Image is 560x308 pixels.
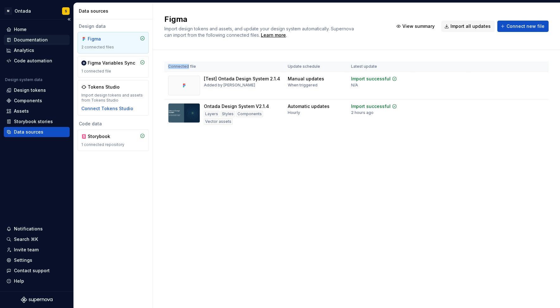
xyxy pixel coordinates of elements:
a: Analytics [4,45,70,55]
div: Search ⌘K [14,236,38,242]
div: Contact support [14,267,50,274]
span: Import all updates [450,23,491,29]
div: Design system data [5,77,42,82]
div: Added by [PERSON_NAME] [204,83,255,88]
button: Import all updates [441,21,495,32]
button: Import updates [494,85,533,93]
a: Learn more [261,32,286,38]
div: 1 connected file [81,69,145,74]
div: Figma [88,36,118,42]
div: Import updates [502,114,531,119]
button: View summary [494,102,533,111]
div: Ontada [15,8,31,14]
div: Styles [221,111,235,117]
div: Analytics [14,47,34,53]
a: Invite team [4,245,70,255]
span: Import design tokens and assets, and update your design system automatically. Supernova can impor... [164,26,355,38]
div: Hourly [288,110,300,115]
div: Settings [14,257,32,263]
div: 1 connected repository [81,142,145,147]
button: Collapse sidebar [65,15,73,24]
th: Update schedule [284,61,347,72]
a: Design tokens [4,85,70,95]
span: View summary [502,76,530,81]
div: Storybook [88,133,118,140]
span: Connect new file [507,23,544,29]
a: Code automation [4,56,70,66]
div: Code data [78,121,149,127]
div: Components [14,97,42,104]
div: Documentation [14,37,48,43]
div: Manual updates [288,76,324,82]
button: Help [4,276,70,286]
div: When triggered [288,83,318,88]
div: Import design tokens and assets from Tokens Studio [81,93,145,103]
div: Invite team [14,247,39,253]
div: Data sources [14,129,43,135]
a: Figma2 connected files [78,32,149,53]
svg: Supernova Logo [21,297,53,303]
div: Figma Variables Sync [88,60,135,66]
a: Assets [4,106,70,116]
button: MOntadaS [1,4,72,18]
div: Automatic updates [288,103,330,110]
div: Ontada Design System V2.1.4 [204,103,269,110]
div: Vector assets [204,118,233,125]
th: Latest update [347,61,413,72]
div: Design data [78,23,149,29]
a: Tokens StudioImport design tokens and assets from Tokens StudioConnect Tokens Studio [78,80,149,116]
div: Layers [204,111,219,117]
th: Connected file [164,61,284,72]
button: Notifications [4,224,70,234]
div: Data sources [79,8,150,14]
div: Import successful [351,103,391,110]
a: Data sources [4,127,70,137]
button: View summary [393,21,439,32]
span: View summary [402,23,435,29]
a: Settings [4,255,70,265]
button: Connect Tokens Studio [81,105,133,112]
a: Storybook1 connected repository [78,129,149,151]
button: View summary [494,74,533,83]
a: Storybook stories [4,116,70,127]
div: 2 hours ago [351,110,374,115]
div: M [4,7,12,15]
div: Code automation [14,58,52,64]
span: View summary [502,104,530,109]
div: Help [14,278,24,284]
div: Notifications [14,226,43,232]
div: Tokens Studio [88,84,120,90]
a: Figma Variables Sync1 connected file [78,56,149,78]
div: 2 connected files [81,45,145,50]
div: N/A [351,83,358,88]
a: Documentation [4,35,70,45]
div: [Test] Ontada Design System 2.1.4 [204,76,280,82]
div: Assets [14,108,29,114]
div: Design tokens [14,87,46,93]
span: . [260,33,287,38]
div: Components [236,111,263,117]
button: Search ⌘K [4,234,70,244]
div: Home [14,26,27,33]
div: Storybook stories [14,118,53,125]
div: Import successful [351,76,391,82]
div: S [65,9,67,14]
button: Import updates [494,112,533,121]
button: Contact support [4,266,70,276]
div: Import updates [502,86,531,91]
a: Home [4,24,70,35]
button: Connect new file [497,21,549,32]
a: Components [4,96,70,106]
h2: Figma [164,14,386,24]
